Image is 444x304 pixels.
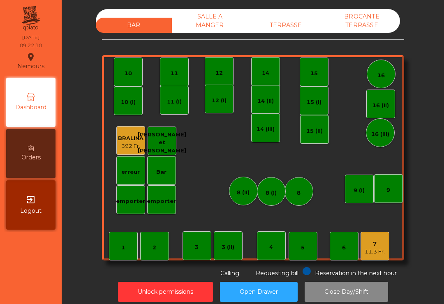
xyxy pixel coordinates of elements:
span: Calling [220,269,239,277]
div: 8 (II) [237,189,250,197]
div: 11 (I) [167,98,182,106]
div: 14 (III) [257,125,275,134]
span: Orders [21,153,41,162]
div: emporter [116,197,145,205]
div: 12 (I) [212,97,227,105]
div: 10 [125,69,132,78]
div: 16 (II) [372,101,389,110]
div: 392 Fr. [118,142,143,150]
div: 5 [301,244,305,252]
div: 4 [269,243,273,251]
div: 15 (II) [306,127,323,135]
span: Dashboard [15,103,46,112]
div: [PERSON_NAME] et [PERSON_NAME] [138,131,186,155]
button: Open Drawer [220,282,298,302]
div: [DATE] [22,34,39,41]
div: Bar [156,168,166,176]
div: BROCANTE TERRASSE [324,9,400,33]
span: Logout [20,207,42,215]
div: 6 [342,244,346,252]
div: 9 [386,186,390,194]
span: Requesting bill [256,269,298,277]
div: Nemours [17,51,44,71]
div: TERRASSE [248,18,324,33]
div: 16 (III) [371,130,389,138]
i: location_on [26,52,36,62]
div: 2 [153,244,156,252]
span: Reservation in the next hour [315,269,397,277]
div: 8 [297,189,301,197]
div: 09:22:10 [20,42,42,49]
i: exit_to_app [26,195,36,205]
div: BRALINA [118,134,143,143]
div: 14 [262,69,269,77]
div: 15 [310,69,318,78]
div: 8 (I) [266,189,277,197]
img: qpiato [21,4,41,33]
div: 14 (II) [257,97,274,105]
div: 16 [377,71,385,80]
div: 3 (II) [222,243,234,251]
div: 7 [365,240,385,248]
div: 9 (I) [354,187,365,195]
div: emporter [147,197,176,205]
button: Close Day/Shift [305,282,388,302]
div: 15 (I) [307,98,321,106]
div: 11.3 Fr. [365,248,385,256]
div: 10 (I) [121,98,136,106]
div: SALLE A MANGER [172,9,248,33]
div: erreur [121,168,140,176]
div: 3 [195,243,199,251]
button: Unlock permissions [118,282,213,302]
div: 11 [171,69,178,78]
div: 1 [121,244,125,252]
div: BAR [96,18,172,33]
div: 12 [215,69,223,77]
